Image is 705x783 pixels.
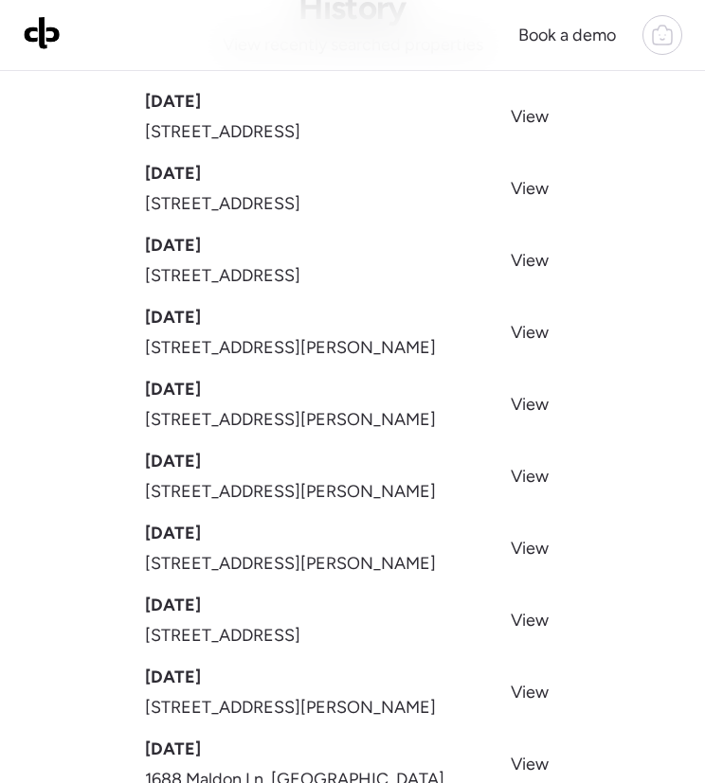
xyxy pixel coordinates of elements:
span: [DATE] [145,664,201,690]
span: [STREET_ADDRESS][PERSON_NAME] [145,406,436,433]
span: [STREET_ADDRESS][PERSON_NAME] [145,478,436,505]
span: [DATE] [145,736,201,762]
span: [STREET_ADDRESS][PERSON_NAME] [145,334,436,361]
span: View [511,394,549,415]
a: View [499,679,560,706]
span: [DATE] [145,232,201,258]
a: View [499,463,560,490]
a: View [499,535,560,562]
span: [STREET_ADDRESS] [145,262,300,289]
span: [STREET_ADDRESS] [145,622,300,649]
span: [DATE] [145,304,201,330]
span: [DATE] [145,520,201,546]
span: [DATE] [145,592,201,618]
span: [STREET_ADDRESS] [145,190,300,217]
span: View [511,466,549,487]
span: View [511,538,549,559]
span: [DATE] [145,448,201,474]
span: View [511,178,549,199]
a: View [499,247,560,275]
a: View [499,607,560,634]
a: View [499,319,560,347]
span: View [511,682,549,703]
a: View [499,751,560,778]
span: Book a demo [518,25,616,45]
a: View [499,103,560,131]
span: [DATE] [145,160,201,187]
span: [DATE] [145,376,201,402]
span: View [511,754,549,774]
span: View [511,322,549,343]
span: [DATE] [145,88,201,115]
span: [STREET_ADDRESS] [145,118,300,145]
a: View [499,391,560,418]
img: Logo [23,15,61,50]
span: View [511,106,549,127]
span: View [511,250,549,271]
span: [STREET_ADDRESS][PERSON_NAME] [145,694,436,721]
span: View [511,610,549,631]
a: View [499,175,560,203]
span: [STREET_ADDRESS][PERSON_NAME] [145,550,436,577]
